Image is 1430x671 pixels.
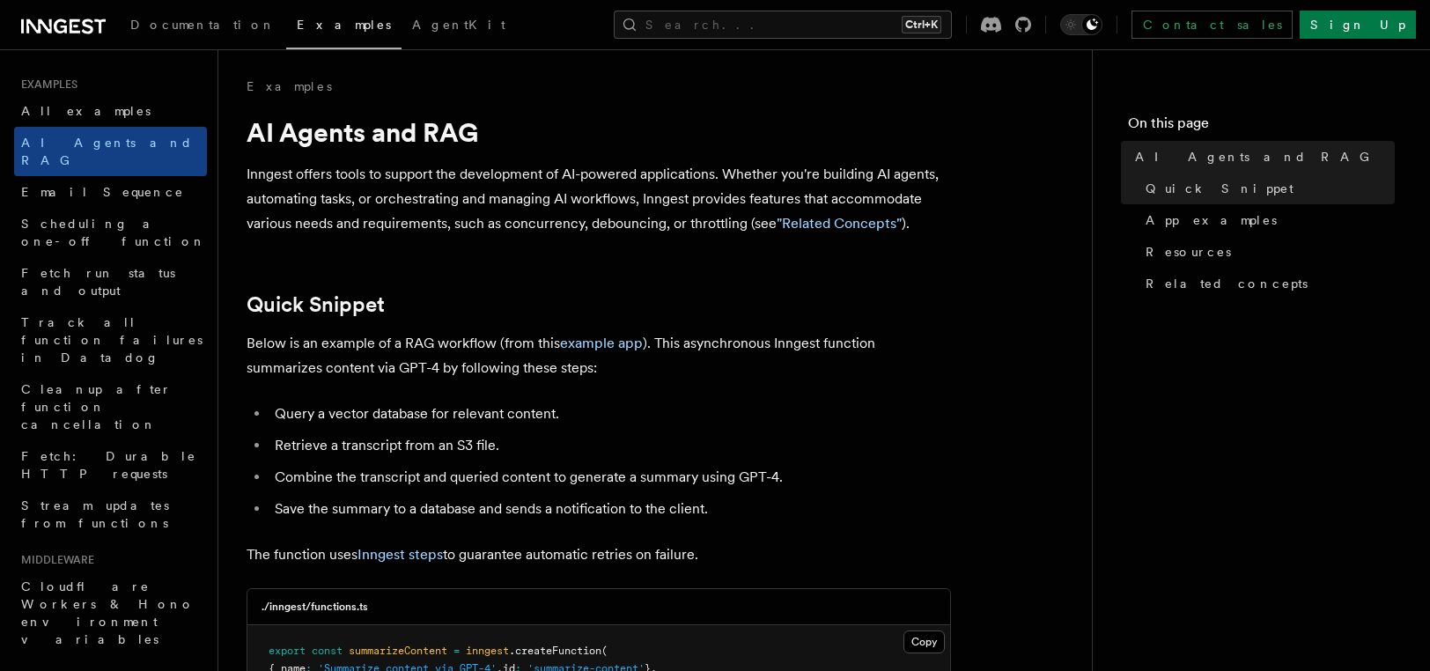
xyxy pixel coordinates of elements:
[14,553,94,567] span: Middleware
[130,18,276,32] span: Documentation
[247,77,332,95] a: Examples
[1146,180,1294,197] span: Quick Snippet
[14,571,207,655] a: Cloudflare Workers & Hono environment variables
[509,645,601,657] span: .createFunction
[14,95,207,127] a: All examples
[402,5,516,48] a: AgentKit
[269,433,951,458] li: Retrieve a transcript from an S3 file.
[1146,211,1277,229] span: App examples
[349,645,447,657] span: summarizeContent
[777,215,902,232] a: "Related Concepts"
[1060,14,1102,35] button: Toggle dark mode
[560,335,643,351] a: example app
[14,490,207,539] a: Stream updates from functions
[1300,11,1416,39] a: Sign Up
[269,402,951,426] li: Query a vector database for relevant content.
[14,77,77,92] span: Examples
[14,440,207,490] a: Fetch: Durable HTTP requests
[14,373,207,440] a: Cleanup after function cancellation
[1139,236,1395,268] a: Resources
[1139,204,1395,236] a: App examples
[21,382,172,431] span: Cleanup after function cancellation
[466,645,509,657] span: inngest
[357,546,443,563] a: Inngest steps
[1139,268,1395,299] a: Related concepts
[286,5,402,49] a: Examples
[614,11,952,39] button: Search...Ctrl+K
[247,331,951,380] p: Below is an example of a RAG workflow (from this ). This asynchronous Inngest function summarizes...
[14,127,207,176] a: AI Agents and RAG
[1135,148,1379,166] span: AI Agents and RAG
[247,542,951,567] p: The function uses to guarantee automatic retries on failure.
[21,104,151,118] span: All examples
[247,116,951,148] h1: AI Agents and RAG
[269,645,306,657] span: export
[453,645,460,657] span: =
[247,292,385,317] a: Quick Snippet
[902,16,941,33] kbd: Ctrl+K
[412,18,505,32] span: AgentKit
[1146,243,1231,261] span: Resources
[21,136,193,167] span: AI Agents and RAG
[21,315,203,365] span: Track all function failures in Datadog
[21,498,169,530] span: Stream updates from functions
[21,217,206,248] span: Scheduling a one-off function
[120,5,286,48] a: Documentation
[14,257,207,306] a: Fetch run status and output
[14,176,207,208] a: Email Sequence
[21,266,175,298] span: Fetch run status and output
[21,449,196,481] span: Fetch: Durable HTTP requests
[1139,173,1395,204] a: Quick Snippet
[21,579,195,646] span: Cloudflare Workers & Hono environment variables
[1128,141,1395,173] a: AI Agents and RAG
[1128,113,1395,141] h4: On this page
[262,600,368,614] h3: ./inngest/functions.ts
[297,18,391,32] span: Examples
[1131,11,1293,39] a: Contact sales
[903,630,945,653] button: Copy
[312,645,343,657] span: const
[14,306,207,373] a: Track all function failures in Datadog
[269,465,951,490] li: Combine the transcript and queried content to generate a summary using GPT-4.
[1146,275,1308,292] span: Related concepts
[14,208,207,257] a: Scheduling a one-off function
[601,645,608,657] span: (
[21,185,184,199] span: Email Sequence
[269,497,951,521] li: Save the summary to a database and sends a notification to the client.
[247,162,951,236] p: Inngest offers tools to support the development of AI-powered applications. Whether you're buildi...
